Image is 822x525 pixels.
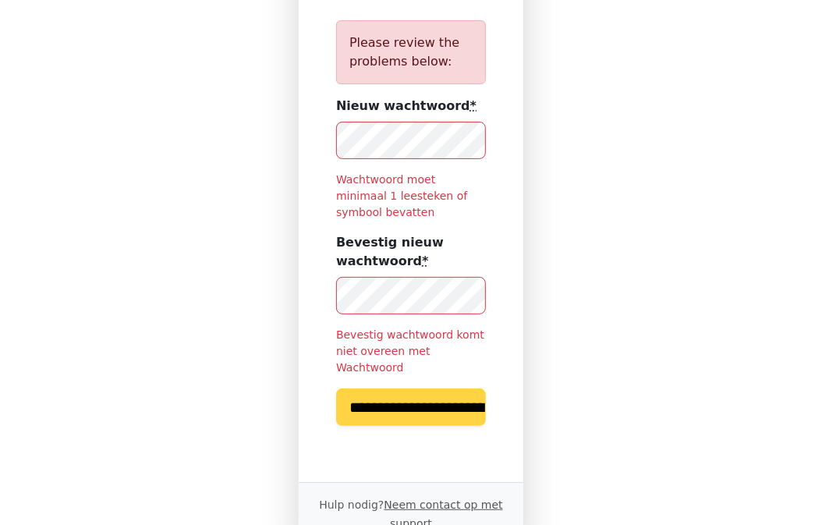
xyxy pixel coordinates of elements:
div: Wachtwoord moet minimaal 1 leesteken of symbool bevatten [336,172,486,221]
abbr: required [422,254,428,268]
div: Bevestig wachtwoord komt niet overeen met Wachtwoord [336,327,486,376]
abbr: required [470,98,477,113]
div: Please review the problems below: [336,20,486,84]
label: Nieuw wachtwoord [336,97,477,115]
label: Bevestig nieuw wachtwoord [336,233,486,271]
